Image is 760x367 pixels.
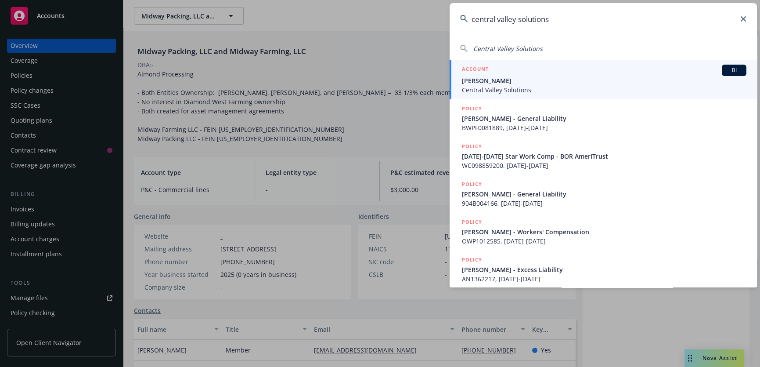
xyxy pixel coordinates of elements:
[462,274,746,283] span: AN1362217, [DATE]-[DATE]
[462,65,489,75] h5: ACCOUNT
[462,123,746,132] span: BWPF0081889, [DATE]-[DATE]
[450,213,757,251] a: POLICY[PERSON_NAME] - Workers' CompensationOWP1012585, [DATE]-[DATE]
[462,85,746,94] span: Central Valley Solutions
[473,44,543,53] span: Central Valley Solutions
[450,99,757,137] a: POLICY[PERSON_NAME] - General LiabilityBWPF0081889, [DATE]-[DATE]
[450,137,757,175] a: POLICY[DATE]-[DATE] Star Work Comp - BOR AmeriTrustWC098859200, [DATE]-[DATE]
[462,199,746,208] span: 904B004166, [DATE]-[DATE]
[450,175,757,213] a: POLICY[PERSON_NAME] - General Liability904B004166, [DATE]-[DATE]
[462,152,746,161] span: [DATE]-[DATE] Star Work Comp - BOR AmeriTrust
[462,76,746,85] span: [PERSON_NAME]
[462,142,482,151] h5: POLICY
[462,180,482,189] h5: POLICY
[450,60,757,99] a: ACCOUNTBI[PERSON_NAME]Central Valley Solutions
[462,236,746,246] span: OWP1012585, [DATE]-[DATE]
[462,161,746,170] span: WC098859200, [DATE]-[DATE]
[462,265,746,274] span: [PERSON_NAME] - Excess Liability
[450,3,757,35] input: Search...
[462,218,482,226] h5: POLICY
[462,189,746,199] span: [PERSON_NAME] - General Liability
[462,255,482,264] h5: POLICY
[725,66,743,74] span: BI
[450,251,757,288] a: POLICY[PERSON_NAME] - Excess LiabilityAN1362217, [DATE]-[DATE]
[462,227,746,236] span: [PERSON_NAME] - Workers' Compensation
[462,104,482,113] h5: POLICY
[462,114,746,123] span: [PERSON_NAME] - General Liability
